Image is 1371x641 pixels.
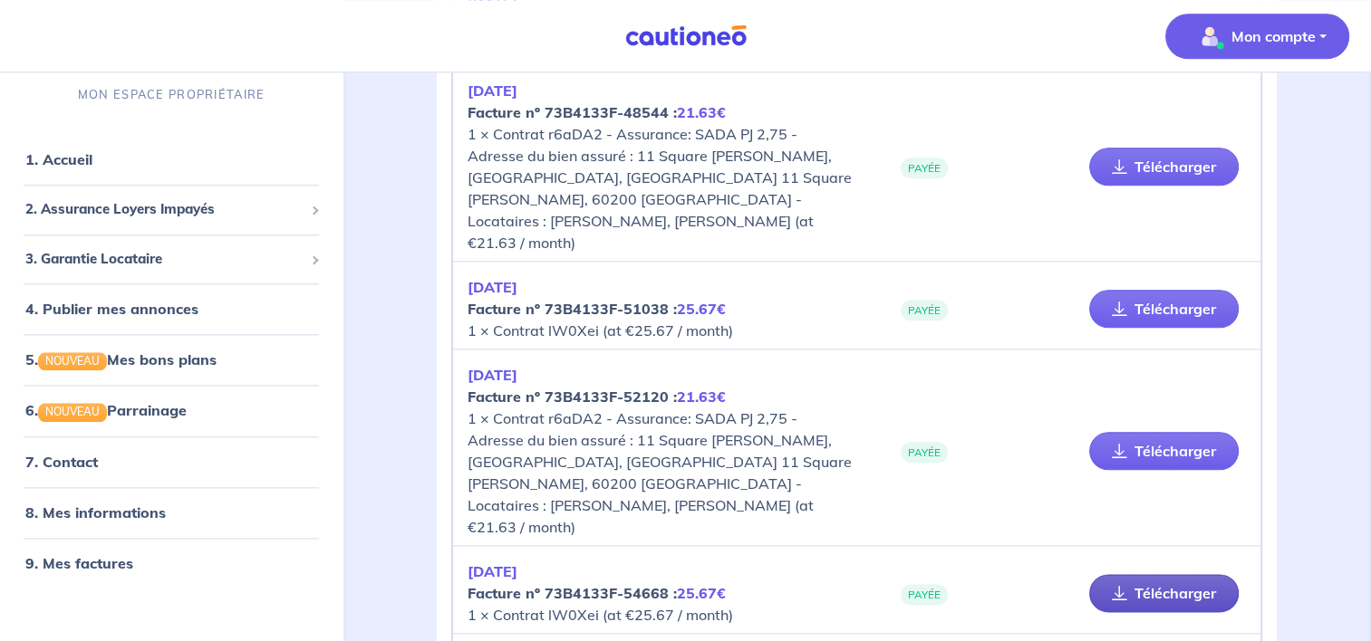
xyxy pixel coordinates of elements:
[25,150,92,168] a: 1. Accueil
[1089,290,1239,328] a: Télécharger
[677,387,726,406] em: 21.63€
[7,443,335,479] div: 7. Contact
[468,364,856,538] p: 1 × Contrat r6aDA2 - Assurance: SADA PJ 2,75 - Adresse du bien assuré : 11 Square [PERSON_NAME], ...
[468,276,856,341] p: 1 × Contrat lW0Xei (at €25.67 / month)
[468,562,517,580] em: [DATE]
[468,366,517,384] em: [DATE]
[78,86,265,103] p: MON ESPACE PROPRIÉTAIRE
[25,452,98,470] a: 7. Contact
[901,584,948,605] span: PAYÉE
[677,103,726,121] em: 21.63€
[7,392,335,428] div: 6.NOUVEAUParrainage
[25,401,187,419] a: 6.NOUVEAUParrainage
[1089,574,1239,612] a: Télécharger
[468,387,726,406] strong: Facture nº 73B4133F-52120 :
[468,103,726,121] strong: Facture nº 73B4133F-48544 :
[25,199,304,220] span: 2. Assurance Loyers Impayés
[25,553,133,571] a: 9. Mes factures
[468,584,726,602] strong: Facture nº 73B4133F-54668 :
[901,300,948,320] span: PAYÉE
[468,80,856,254] p: 1 × Contrat r6aDA2 - Assurance: SADA PJ 2,75 - Adresse du bien assuré : 11 Square [PERSON_NAME], ...
[7,192,335,227] div: 2. Assurance Loyers Impayés
[1089,432,1239,470] a: Télécharger
[7,241,335,276] div: 3. Garantie Locataire
[1195,22,1224,51] img: illu_account_valid_menu.svg
[25,350,217,368] a: 5.NOUVEAUMes bons plans
[468,278,517,296] em: [DATE]
[1089,148,1239,186] a: Télécharger
[7,141,335,177] div: 1. Accueil
[7,493,335,530] div: 8. Mes informations
[901,442,948,463] span: PAYÉE
[468,560,856,626] p: 1 × Contrat lW0Xei (at €25.67 / month)
[468,81,517,100] em: [DATE]
[1165,14,1349,59] button: illu_account_valid_menu.svgMon compte
[25,248,304,269] span: 3. Garantie Locataire
[1231,25,1316,47] p: Mon compte
[618,24,754,47] img: Cautioneo
[7,544,335,580] div: 9. Mes factures
[7,291,335,327] div: 4. Publier mes annonces
[677,300,726,318] em: 25.67€
[7,341,335,378] div: 5.NOUVEAUMes bons plans
[468,300,726,318] strong: Facture nº 73B4133F-51038 :
[901,158,948,178] span: PAYÉE
[677,584,726,602] em: 25.67€
[25,300,198,318] a: 4. Publier mes annonces
[25,502,166,521] a: 8. Mes informations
